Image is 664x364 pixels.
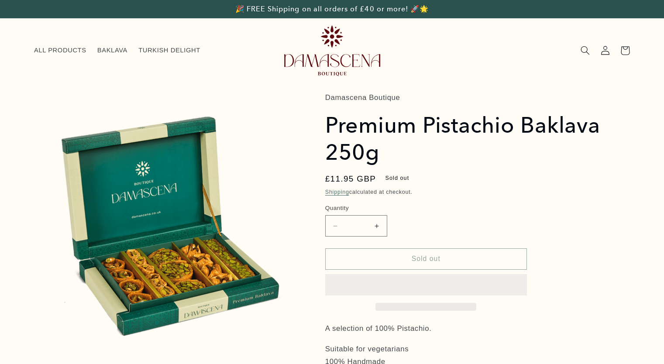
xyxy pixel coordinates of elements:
label: Quantity [325,204,527,213]
a: Shipping [325,189,349,195]
span: BAKLAVA [97,46,127,55]
h1: Premium Pistachio Baklava 250g [325,111,600,166]
span: ALL PRODUCTS [34,46,86,55]
a: TURKISH DELIGHT [133,41,206,60]
a: Damascena Boutique [281,22,384,79]
p: A selection of 100% Pistachio. [325,322,600,335]
span: 🎉 FREE Shipping on all orders of £40 or more! 🚀🌟 [235,5,429,13]
a: ALL PRODUCTS [28,41,92,60]
div: calculated at checkout. [325,188,600,197]
p: Damascena Boutique [325,91,600,104]
li: Suitable for vegetarians [325,343,600,356]
span: TURKISH DELIGHT [138,46,200,55]
a: BAKLAVA [92,41,133,60]
img: Damascena Boutique [284,25,380,76]
span: Sold out [379,173,416,184]
span: £11.95 GBP [325,173,376,185]
button: Sold out [325,248,527,270]
summary: Search [575,41,595,61]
